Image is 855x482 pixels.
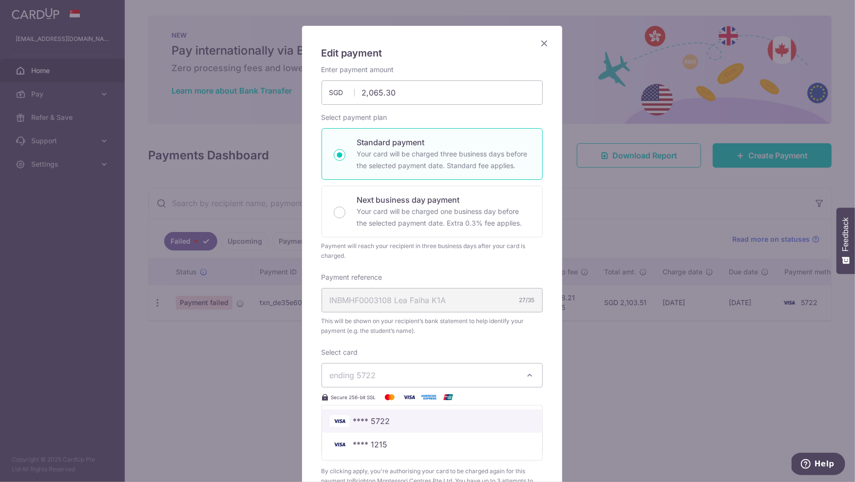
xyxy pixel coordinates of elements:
button: ending 5722 [322,363,543,387]
img: UnionPay [438,391,458,403]
p: Your card will be charged three business days before the selected payment date. Standard fee appl... [357,148,531,172]
p: Your card will be charged one business day before the selected payment date. Extra 0.3% fee applies. [357,206,531,229]
button: Close [539,38,551,49]
span: Secure 256-bit SSL [331,393,376,401]
p: Standard payment [357,136,531,148]
div: 27/35 [519,295,535,305]
span: SGD [329,88,355,97]
img: American Express [419,391,438,403]
img: Bank Card [330,439,349,450]
p: Next business day payment [357,194,531,206]
label: Select card [322,347,358,357]
div: Payment will reach your recipient in three business days after your card is charged. [322,241,543,261]
label: Select payment plan [322,113,387,122]
label: Enter payment amount [322,65,394,75]
button: Feedback - Show survey [836,208,855,274]
span: ending 5722 [330,370,376,380]
span: Feedback [841,217,850,251]
img: Bank Card [330,415,349,427]
img: Mastercard [380,391,399,403]
span: This will be shown on your recipient’s bank statement to help identify your payment (e.g. the stu... [322,316,543,336]
iframe: Opens a widget where you can find more information [792,453,845,477]
h5: Edit payment [322,45,543,61]
img: Visa [399,391,419,403]
input: 0.00 [322,80,543,105]
label: Payment reference [322,272,382,282]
